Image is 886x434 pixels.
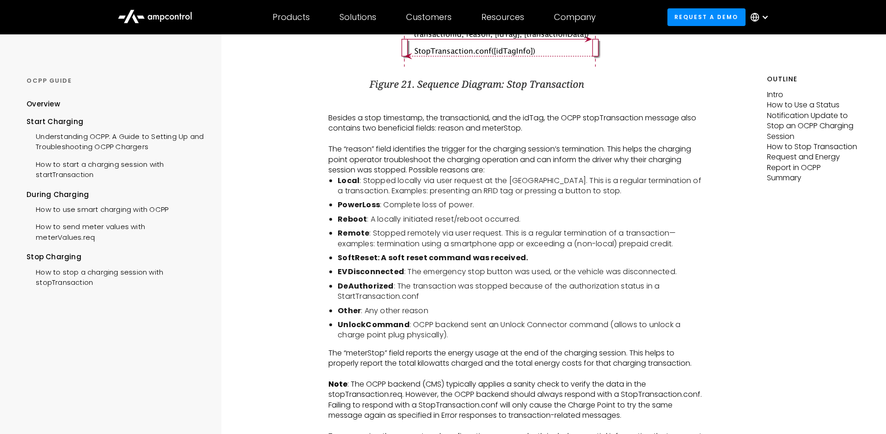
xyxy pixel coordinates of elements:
[27,155,204,183] a: How to start a charging session with startTransaction
[338,281,393,291] strong: DeAuthorized
[767,100,859,142] p: How to Use a Status Notification Update to Stop an OCPP Charging Session
[338,281,704,302] li: : The transaction was stopped because of the authorization status in a StartTransaction.conf
[338,214,367,224] strong: Reboot
[27,200,168,217] a: How to use smart charging with OCPP
[767,90,859,100] p: Intro
[338,267,704,277] li: : The emergency stop button was used, or the vehicle was disconnected.
[328,379,347,389] strong: Note
[338,214,704,224] li: : A locally initiated reset/reboot occurred.
[338,200,704,210] li: : Complete loss of power.
[328,113,704,134] p: Besides a stop timestamp, the transactionId, and the idTag, the OCPP stopTransaction message also...
[338,252,528,263] strong: SoftReset: A soft reset command was received.
[338,176,704,197] li: : Stopped locally via user request at the [GEOGRAPHIC_DATA]. This is a regular termination of a t...
[328,348,704,369] p: The “meterStop” field reports the energy usage at the end of the charging session. This helps to ...
[273,12,310,22] div: Products
[328,134,704,144] p: ‍
[338,175,360,186] strong: Local
[554,12,596,22] div: Company
[767,74,859,84] h5: Outline
[667,8,746,26] a: Request a demo
[767,142,859,173] p: How to Stop Transaction Request and Energy Report in OCPP
[338,319,410,330] strong: UnlockCommand
[328,379,704,421] p: : The OCPP backend (CMS) typically applies a sanity check to verify the data in the stopTransacti...
[406,12,452,22] div: Customers
[328,421,704,431] p: ‍
[338,306,704,316] li: : Any other reason
[338,228,369,238] strong: Remote
[27,99,60,116] a: Overview
[328,369,704,379] p: ‍
[338,199,380,210] strong: PowerLoss
[328,144,704,175] p: The “reason” field identifies the trigger for the charging session’s termination. This helps the ...
[338,305,361,316] strong: Other
[338,320,704,341] li: : OCPP backend sent an Unlock Connector command (allows to unlock a charge point plug physically).
[481,12,524,22] div: Resources
[27,263,204,290] a: How to stop a charging session with stopTransaction
[328,103,704,113] p: ‍
[27,252,204,262] div: Stop Charging
[27,99,60,109] div: Overview
[340,12,376,22] div: Solutions
[338,228,704,249] li: : Stopped remotely via user request. This is a regular termination of a transaction—examples: ter...
[27,217,204,245] a: How to send meter values with meterValues.req
[27,127,204,155] a: Understanding OCPP: A Guide to Setting Up and Troubleshooting OCPP Chargers
[338,266,404,277] strong: EVDisconnected
[767,173,859,183] p: Summary
[27,117,204,127] div: Start Charging
[27,190,204,200] div: During Charging
[27,77,204,85] div: OCPP GUIDE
